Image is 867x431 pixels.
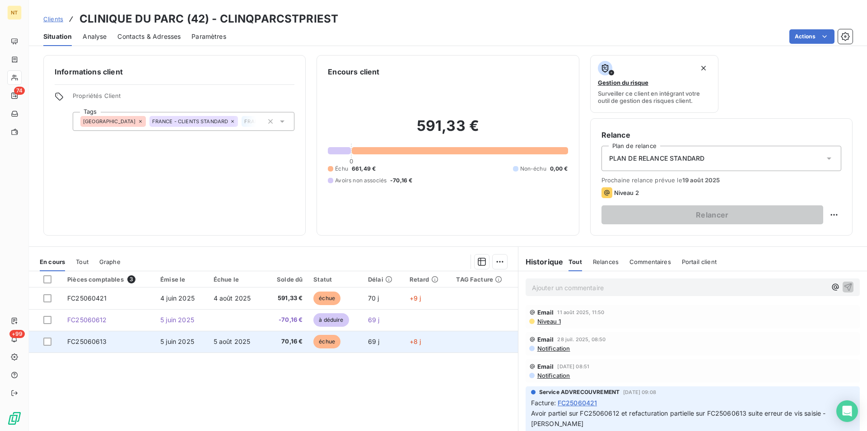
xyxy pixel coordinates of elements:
[214,276,260,283] div: Échue le
[214,338,251,345] span: 5 août 2025
[557,364,589,369] span: [DATE] 08:51
[14,87,25,95] span: 74
[313,276,357,283] div: Statut
[536,345,570,352] span: Notification
[43,15,63,23] span: Clients
[520,165,546,173] span: Non-échu
[335,176,387,185] span: Avoirs non associés
[40,258,65,265] span: En cours
[328,66,379,77] h6: Encours client
[7,411,22,426] img: Logo LeanPay
[9,330,25,338] span: +99
[313,292,340,305] span: échue
[593,258,619,265] span: Relances
[368,276,399,283] div: Délai
[682,258,717,265] span: Portail client
[410,338,421,345] span: +8 j
[7,88,21,103] a: 74
[270,276,303,283] div: Solde dû
[537,336,554,343] span: Email
[55,66,294,77] h6: Informations client
[629,258,671,265] span: Commentaires
[43,32,72,41] span: Situation
[601,176,841,184] span: Prochaine relance prévue le
[537,363,554,370] span: Email
[789,29,834,44] button: Actions
[117,32,181,41] span: Contacts & Adresses
[569,258,582,265] span: Tout
[518,256,564,267] h6: Historique
[43,14,63,23] a: Clients
[67,338,107,345] span: FC25060613
[350,158,353,165] span: 0
[836,400,858,422] div: Open Intercom Messenger
[352,165,376,173] span: 661,49 €
[558,398,597,408] span: FC25060421
[214,294,251,302] span: 4 août 2025
[456,276,512,283] div: TAG Facture
[73,92,294,105] span: Propriétés Client
[601,130,841,140] h6: Relance
[83,32,107,41] span: Analyse
[531,409,828,427] span: Avoir partiel sur FC25060612 et refacturation partielle sur FC25060613 suite erreur de vis saisie...
[160,338,194,345] span: 5 juin 2025
[270,294,303,303] span: 591,33 €
[335,165,348,173] span: Échu
[191,32,226,41] span: Paramètres
[313,335,340,348] span: échue
[127,275,135,283] span: 3
[390,176,412,185] span: -70,16 €
[270,315,303,324] span: -70,16 €
[410,276,446,283] div: Retard
[682,176,720,184] span: 19 août 2025
[537,309,554,316] span: Email
[244,119,323,124] span: FRANCE - [GEOGRAPHIC_DATA]
[160,294,195,302] span: 4 juin 2025
[410,294,421,302] span: +9 j
[76,258,89,265] span: Tout
[550,165,568,173] span: 0,00 €
[601,205,823,224] button: Relancer
[7,5,22,20] div: NT
[83,119,136,124] span: [GEOGRAPHIC_DATA]
[160,316,194,324] span: 5 juin 2025
[79,11,338,27] h3: CLINIQUE DU PARC (42) - CLINQPARCSTPRIEST
[99,258,121,265] span: Graphe
[368,294,379,302] span: 70 j
[557,337,606,342] span: 28 juil. 2025, 08:50
[328,117,568,144] h2: 591,33 €
[67,316,107,324] span: FC25060612
[598,90,711,104] span: Surveiller ce client en intégrant votre outil de gestion des risques client.
[368,338,380,345] span: 69 j
[609,154,705,163] span: PLAN DE RELANCE STANDARD
[67,275,149,283] div: Pièces comptables
[67,294,107,302] span: FC25060421
[614,189,639,196] span: Niveau 2
[313,313,349,327] span: à déduire
[256,117,263,125] input: Ajouter une valeur
[557,310,604,315] span: 11 août 2025, 11:50
[598,79,648,86] span: Gestion du risque
[152,119,228,124] span: FRANCE - CLIENTS STANDARD
[160,276,203,283] div: Émise le
[536,318,561,325] span: Niveau 1
[623,389,656,395] span: [DATE] 09:08
[270,337,303,346] span: 70,16 €
[590,55,719,113] button: Gestion du risqueSurveiller ce client en intégrant votre outil de gestion des risques client.
[536,372,570,379] span: Notification
[539,388,620,396] span: Service ADVRECOUVREMENT
[368,316,380,324] span: 69 j
[531,398,556,408] span: Facture :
